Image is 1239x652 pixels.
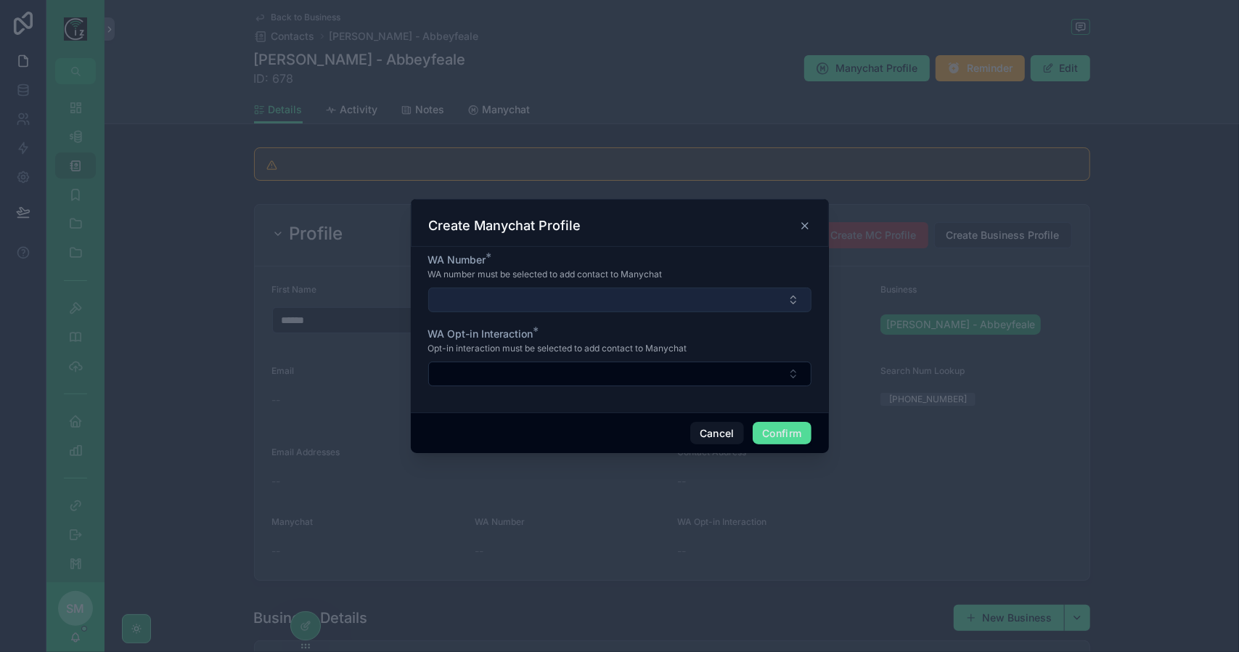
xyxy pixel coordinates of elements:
button: Confirm [753,422,811,445]
span: WA Opt-in Interaction [428,327,533,340]
h3: Create Manychat Profile [429,217,581,235]
span: Opt-in interaction must be selected to add contact to Manychat [428,343,687,354]
span: WA number must be selected to add contact to Manychat [428,269,663,280]
button: Select Button [428,362,811,386]
button: Select Button [428,288,811,312]
button: Cancel [690,422,744,445]
span: WA Number [428,253,486,266]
